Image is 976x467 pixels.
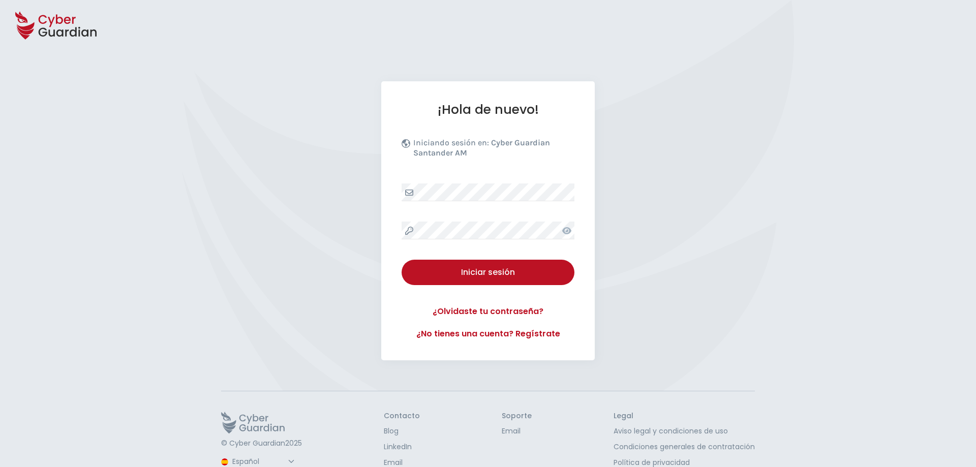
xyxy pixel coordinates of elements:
[413,138,572,163] p: Iniciando sesión en:
[614,442,755,452] a: Condiciones generales de contratación
[502,412,532,421] h3: Soporte
[409,266,567,278] div: Iniciar sesión
[384,412,420,421] h3: Contacto
[402,102,574,117] h1: ¡Hola de nuevo!
[402,305,574,318] a: ¿Olvidaste tu contraseña?
[402,328,574,340] a: ¿No tienes una cuenta? Regístrate
[221,439,302,448] p: © Cyber Guardian 2025
[614,426,755,437] a: Aviso legal y condiciones de uso
[502,426,532,437] a: Email
[384,442,420,452] a: LinkedIn
[402,260,574,285] button: Iniciar sesión
[221,458,228,465] img: region-logo
[614,412,755,421] h3: Legal
[413,138,550,158] b: Cyber Guardian Santander AM
[384,426,420,437] a: Blog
